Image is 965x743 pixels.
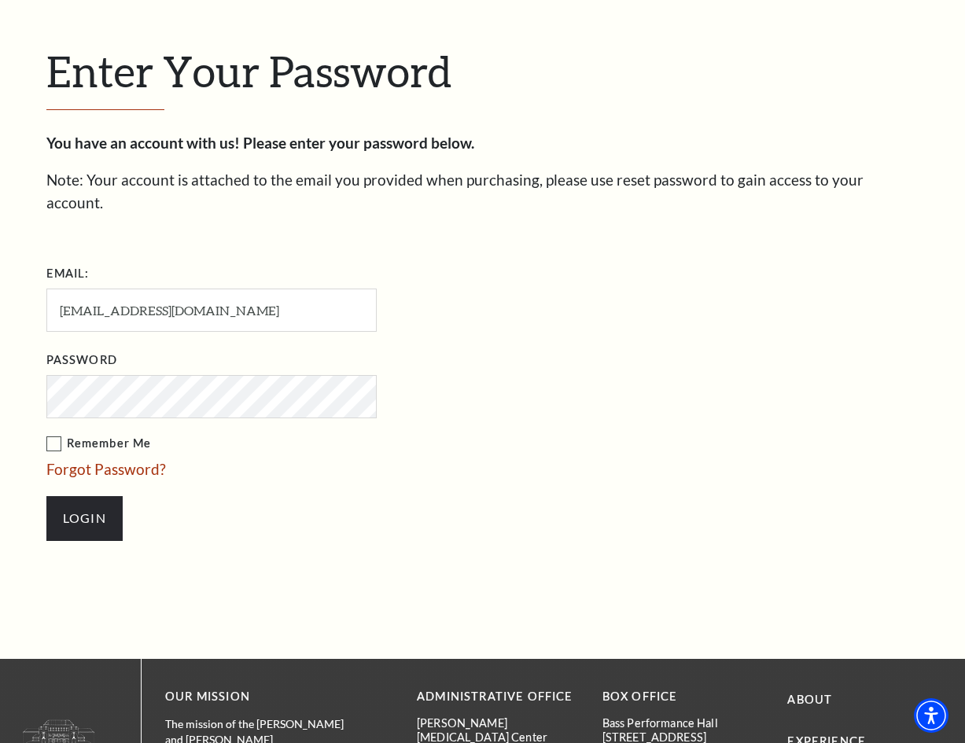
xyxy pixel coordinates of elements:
p: OUR MISSION [165,687,362,707]
strong: You have an account with us! [46,134,240,152]
p: Administrative Office [417,687,579,707]
input: Submit button [46,496,123,540]
strong: Please enter your password below. [243,134,474,152]
input: Required [46,289,377,332]
label: Remember Me [46,434,534,454]
label: Password [46,351,117,370]
span: Enter Your Password [46,46,451,96]
a: Forgot Password? [46,460,166,478]
p: BOX OFFICE [602,687,764,707]
p: Note: Your account is attached to the email you provided when purchasing, please use reset passwo... [46,169,919,214]
p: Bass Performance Hall [602,716,764,730]
a: About [787,693,832,706]
label: Email: [46,264,90,284]
div: Accessibility Menu [914,698,948,733]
